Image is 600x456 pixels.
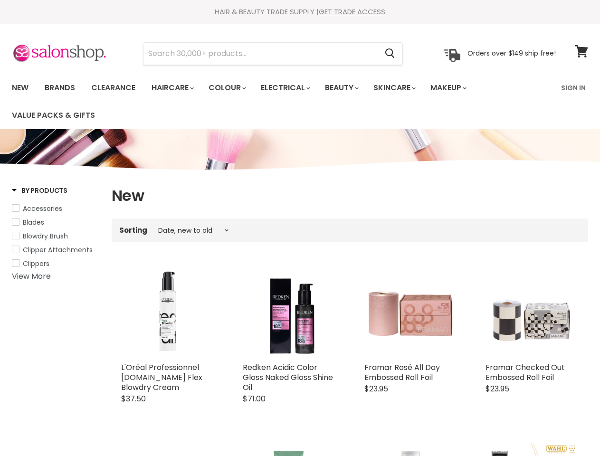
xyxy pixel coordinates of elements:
p: Orders over $149 ship free! [467,49,556,57]
a: GET TRADE ACCESS [319,7,385,17]
a: Colour [201,78,252,98]
a: Clipper Attachments [12,245,100,255]
a: Value Packs & Gifts [5,105,102,125]
a: Haircare [144,78,200,98]
a: Clearance [84,78,143,98]
a: Skincare [366,78,421,98]
a: New [5,78,36,98]
a: Clippers [12,258,100,269]
a: Framar Rosé All Day Embossed Roll Foil [364,362,440,383]
img: L'Oréal Professionnel Tecni.Art Flex Blowdry Cream [121,265,214,358]
button: Search [377,43,402,65]
a: Blades [12,217,100,228]
span: $37.50 [121,393,146,404]
a: Accessories [12,203,100,214]
a: Brands [38,78,82,98]
a: Makeup [423,78,472,98]
span: $71.00 [243,393,266,404]
a: View More [12,271,51,282]
span: $23.95 [486,383,509,394]
img: Framar Checked Out Embossed Roll Foil [486,265,579,358]
a: Beauty [318,78,364,98]
img: Framar Rosé All Day Embossed Roll Foil [364,265,457,358]
input: Search [143,43,377,65]
span: $23.95 [364,383,388,394]
a: Redken Acidic Color Gloss Naked Gloss Shine Oil [243,362,333,393]
ul: Main menu [5,74,555,129]
span: Clipper Attachments [23,245,93,255]
a: Electrical [254,78,316,98]
label: Sorting [119,226,147,234]
h1: New [112,186,588,206]
a: Framar Checked Out Embossed Roll Foil [486,362,565,383]
span: Clippers [23,259,49,268]
a: Framar Checked Out Embossed Roll Foil Framar Checked Out Embossed Roll Foil [486,265,579,358]
span: Accessories [23,204,62,213]
span: Blades [23,218,44,227]
span: Blowdry Brush [23,231,68,241]
img: Redken Acidic Color Gloss Naked Gloss Shine Oil [243,265,336,358]
a: Sign In [555,78,591,98]
form: Product [143,42,403,65]
h3: By Products [12,186,67,195]
a: L'Oréal Professionnel [DOMAIN_NAME] Flex Blowdry Cream [121,362,202,393]
a: Framar Rosé All Day Embossed Roll Foil Framar Rosé All Day Embossed Roll Foil [364,265,457,358]
a: Blowdry Brush [12,231,100,241]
